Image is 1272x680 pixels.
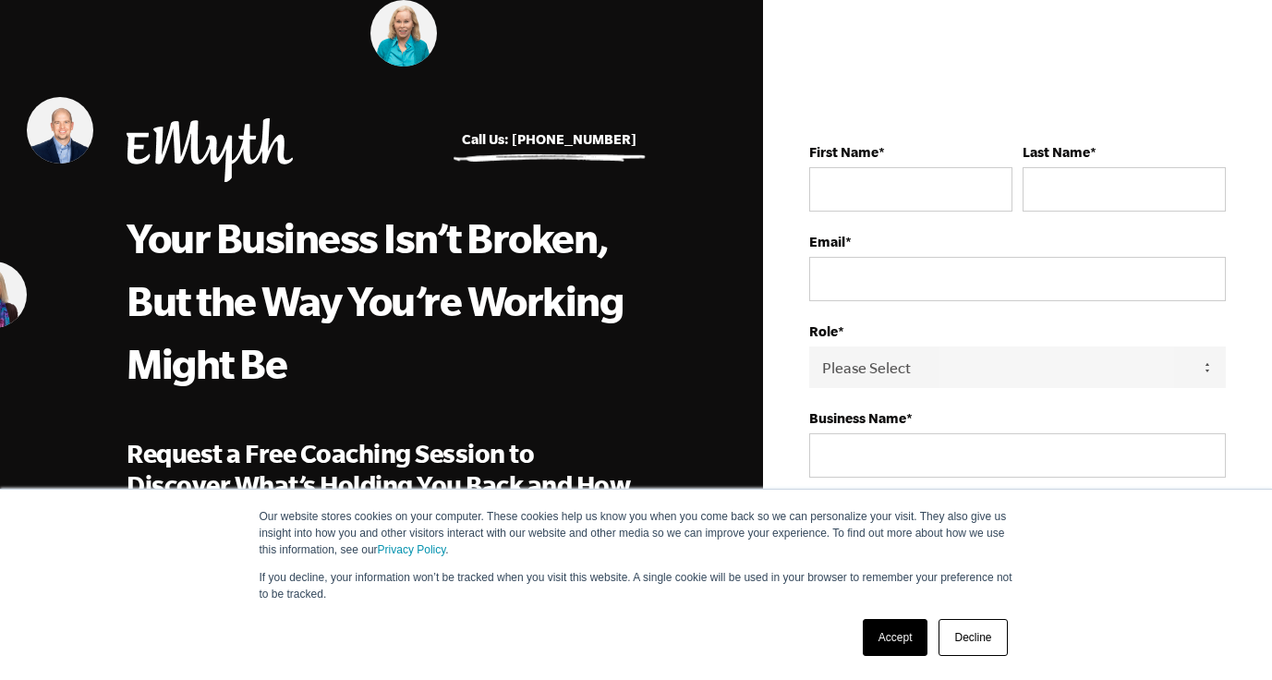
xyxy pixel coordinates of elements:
a: Call Us: [PHONE_NUMBER] [462,131,636,147]
strong: Business Name [809,410,906,426]
span: Your Business Isn’t Broken, But the Way You’re Working Might Be [127,214,623,386]
a: Accept [863,619,928,656]
img: Jonathan Slater, EMyth Business Coach [27,97,93,164]
p: If you decline, your information won’t be tracked when you visit this website. A single cookie wi... [260,569,1013,602]
strong: First Name [809,144,878,160]
img: EMyth [127,118,293,182]
p: Our website stores cookies on your computer. These cookies help us know you when you come back so... [260,508,1013,558]
a: Privacy Policy [378,543,446,556]
strong: Email [809,234,845,249]
a: Decline [939,619,1007,656]
strong: Role [809,323,838,339]
span: Request a Free Coaching Session to Discover What’s Holding You Back and How to Fix It [127,439,630,530]
strong: Last Name [1023,144,1090,160]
